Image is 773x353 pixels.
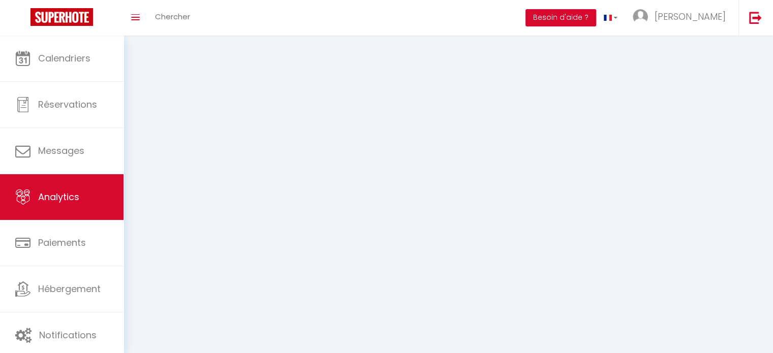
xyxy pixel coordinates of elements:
[39,329,97,341] span: Notifications
[8,4,39,35] button: Ouvrir le widget de chat LiveChat
[655,10,726,23] span: [PERSON_NAME]
[38,98,97,111] span: Réservations
[38,282,101,295] span: Hébergement
[30,8,93,26] img: Super Booking
[38,144,84,157] span: Messages
[38,236,86,249] span: Paiements
[749,11,762,24] img: logout
[525,9,596,26] button: Besoin d'aide ?
[633,9,648,24] img: ...
[155,11,190,22] span: Chercher
[38,190,79,203] span: Analytics
[38,52,90,65] span: Calendriers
